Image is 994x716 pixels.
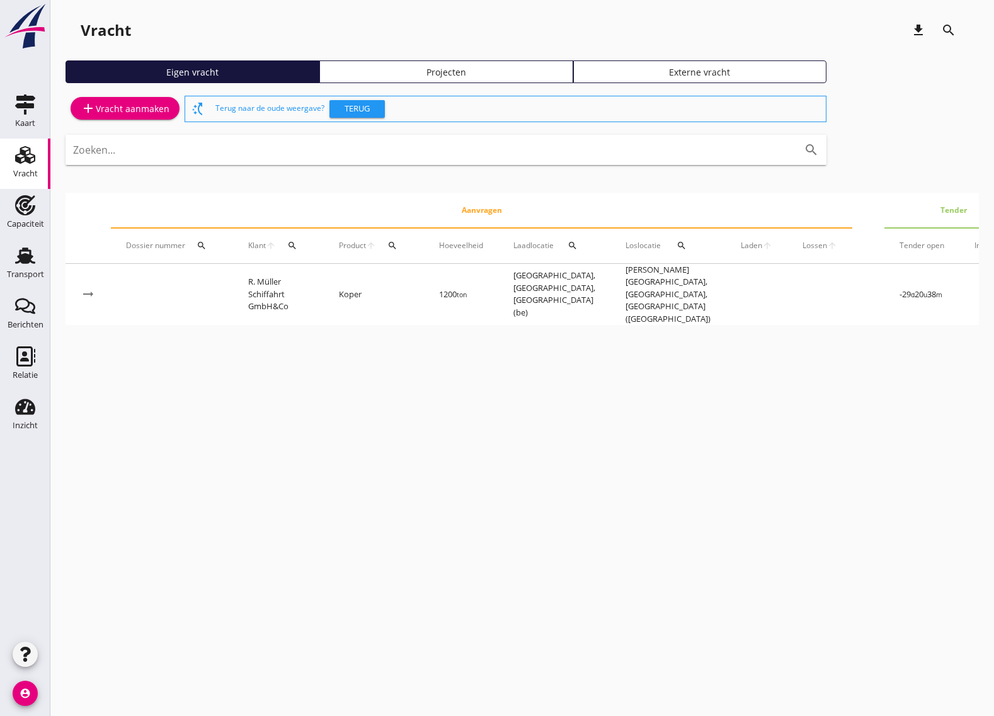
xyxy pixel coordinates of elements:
[197,241,207,251] i: search
[319,60,573,83] a: Projecten
[568,241,578,251] i: search
[324,264,424,326] td: Koper
[762,241,772,251] i: arrow_upward
[13,169,38,178] div: Vracht
[8,321,43,329] div: Berichten
[13,421,38,429] div: Inzicht
[804,142,819,157] i: search
[73,140,784,160] input: Zoeken...
[287,241,297,251] i: search
[923,290,927,299] small: u
[339,240,366,251] span: Product
[741,240,762,251] span: Laden
[13,371,38,379] div: Relatie
[81,287,96,302] i: arrow_right_alt
[827,241,837,251] i: arrow_upward
[498,264,610,326] td: [GEOGRAPHIC_DATA], [GEOGRAPHIC_DATA], [GEOGRAPHIC_DATA] (be)
[573,60,827,83] a: Externe vracht
[900,288,942,300] span: -29 20 38
[439,288,467,300] span: 1200
[81,101,169,116] div: Vracht aanmaken
[215,96,821,122] div: Terug naar de oude weergave?
[439,240,483,251] div: Hoeveelheid
[334,103,380,115] div: Terug
[387,241,397,251] i: search
[941,23,956,38] i: search
[266,241,276,251] i: arrow_upward
[911,23,926,38] i: download
[329,100,385,118] button: Terug
[677,241,687,251] i: search
[7,270,44,278] div: Transport
[7,220,44,228] div: Capaciteit
[626,230,711,261] div: Loslocatie
[15,119,35,127] div: Kaart
[610,264,726,326] td: [PERSON_NAME][GEOGRAPHIC_DATA], [GEOGRAPHIC_DATA], [GEOGRAPHIC_DATA] ([GEOGRAPHIC_DATA])
[126,230,218,261] div: Dossier nummer
[111,193,852,228] th: Aanvragen
[579,65,821,79] div: Externe vracht
[3,3,48,50] img: logo-small.a267ee39.svg
[81,101,96,116] i: add
[325,65,568,79] div: Projecten
[248,240,266,251] span: Klant
[900,240,944,251] div: Tender open
[66,60,319,83] a: Eigen vracht
[366,241,376,251] i: arrow_upward
[71,65,314,79] div: Eigen vracht
[233,264,324,326] td: R. Müller Schiffahrt GmbH&Co
[936,290,942,299] small: m
[190,101,205,116] i: switch_access_shortcut
[13,681,38,706] i: account_circle
[71,97,180,120] a: Vracht aanmaken
[513,230,595,261] div: Laadlocatie
[81,20,131,40] div: Vracht
[457,290,467,299] small: ton
[911,290,915,299] small: d
[803,240,827,251] span: Lossen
